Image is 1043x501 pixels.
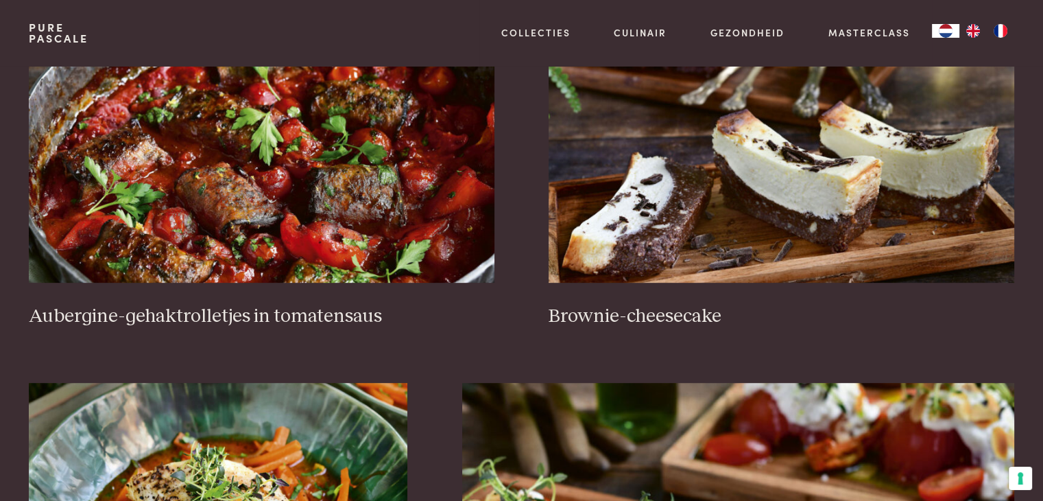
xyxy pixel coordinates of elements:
[959,24,1014,38] ul: Language list
[501,25,571,40] a: Collecties
[710,25,784,40] a: Gezondheid
[549,8,1014,328] a: Brownie-cheesecake Brownie-cheesecake
[932,24,959,38] a: NL
[29,22,88,44] a: PurePascale
[549,305,1014,329] h3: Brownie-cheesecake
[1009,467,1032,490] button: Uw voorkeuren voor toestemming voor trackingtechnologieën
[614,25,667,40] a: Culinair
[987,24,1014,38] a: FR
[29,8,494,328] a: Aubergine-gehaktrolletjes in tomatensaus Aubergine-gehaktrolletjes in tomatensaus
[932,24,1014,38] aside: Language selected: Nederlands
[29,8,494,283] img: Aubergine-gehaktrolletjes in tomatensaus
[29,305,494,329] h3: Aubergine-gehaktrolletjes in tomatensaus
[828,25,910,40] a: Masterclass
[549,8,1014,283] img: Brownie-cheesecake
[959,24,987,38] a: EN
[932,24,959,38] div: Language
